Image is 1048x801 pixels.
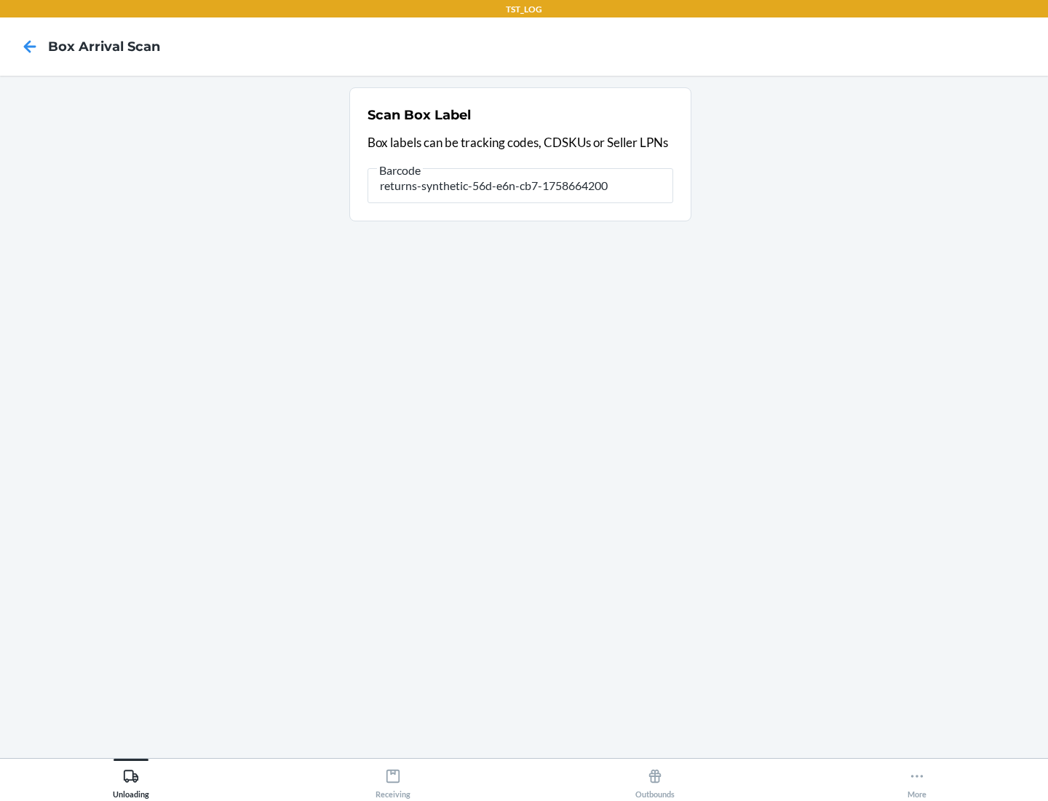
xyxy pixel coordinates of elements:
span: Barcode [377,163,423,178]
div: Outbounds [635,762,675,799]
p: Box labels can be tracking codes, CDSKUs or Seller LPNs [368,133,673,152]
button: Outbounds [524,759,786,799]
div: Unloading [113,762,149,799]
button: More [786,759,1048,799]
button: Receiving [262,759,524,799]
h4: Box Arrival Scan [48,37,160,56]
div: More [908,762,926,799]
div: Receiving [376,762,410,799]
input: Barcode [368,168,673,203]
p: TST_LOG [506,3,542,16]
h2: Scan Box Label [368,106,471,125]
